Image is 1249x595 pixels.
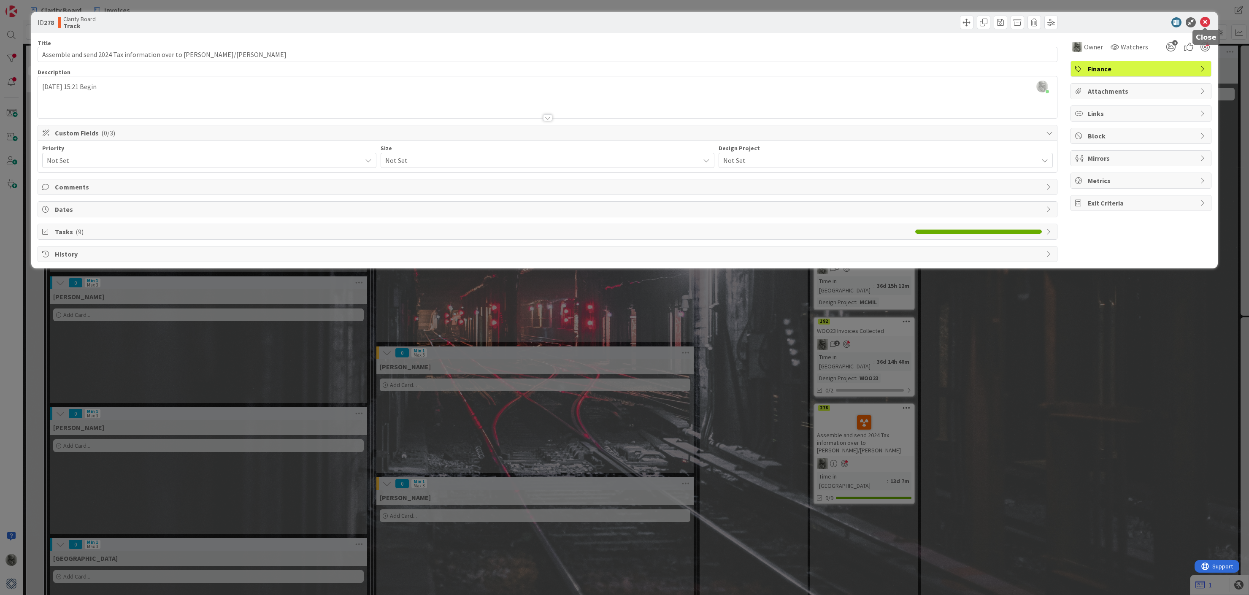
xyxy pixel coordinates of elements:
p: [DATE] 15:21 Begin [42,82,1053,92]
span: Comments [55,182,1042,192]
img: z2ljhaFx2XcmKtHH0XDNUfyWuC31CjDO.png [1036,81,1048,92]
label: Title [38,39,51,47]
b: 278 [44,18,54,27]
span: Mirrors [1088,153,1196,163]
div: Priority [42,145,376,151]
span: Links [1088,108,1196,119]
span: Support [18,1,38,11]
span: Not Set [723,154,1034,166]
span: Clarity Board [63,16,96,22]
div: Size [381,145,715,151]
div: Design Project [719,145,1053,151]
span: Owner [1084,42,1103,52]
h5: Close [1196,33,1217,41]
span: Description [38,68,70,76]
span: Metrics [1088,176,1196,186]
span: Not Set [47,154,357,166]
span: Exit Criteria [1088,198,1196,208]
span: Watchers [1121,42,1148,52]
span: 1 [1172,40,1178,46]
span: Tasks [55,227,911,237]
input: type card name here... [38,47,1057,62]
span: History [55,249,1042,259]
b: Track [63,22,96,29]
span: ( 9 ) [76,227,84,236]
span: Not Set [385,154,696,166]
span: ID [38,17,54,27]
span: Block [1088,131,1196,141]
span: Custom Fields [55,128,1042,138]
span: ( 0/3 ) [101,129,115,137]
span: Attachments [1088,86,1196,96]
img: PA [1072,42,1082,52]
span: Finance [1088,64,1196,74]
span: Dates [55,204,1042,214]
